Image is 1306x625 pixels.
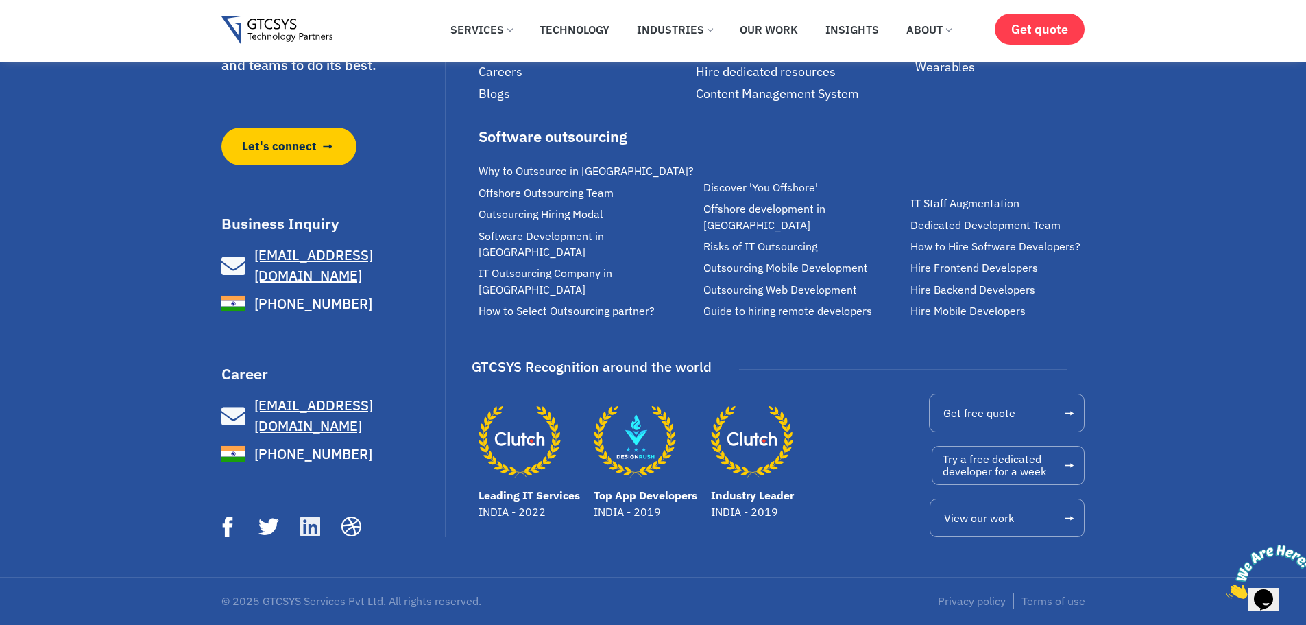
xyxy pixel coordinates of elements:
[910,282,1035,298] span: Hire Backend Developers
[594,488,697,502] a: Top App Developers
[479,303,697,319] a: How to Select Outsourcing partner?
[995,14,1085,45] a: Get quote
[479,401,561,483] a: Leading IT Services
[440,14,522,45] a: Services
[594,401,676,483] a: Top App Developers
[221,216,442,231] h3: Business Inquiry
[711,504,794,520] p: INDIA - 2019
[627,14,723,45] a: Industries
[910,303,1092,319] a: Hire Mobile Developers
[479,228,697,261] a: Software Development in [GEOGRAPHIC_DATA]
[479,163,694,179] span: Why to Outsource in [GEOGRAPHIC_DATA]?
[529,14,620,45] a: Technology
[479,185,697,201] a: Offshore Outsourcing Team
[703,180,904,196] a: Discover 'You Offshore'
[5,5,90,60] img: Chat attention grabber
[703,180,818,196] span: Discover 'You Offshore'
[221,442,442,466] a: [PHONE_NUMBER]
[1021,593,1085,609] a: Terms of use
[910,196,1092,211] a: IT Staff Augmentation
[910,196,1019,211] span: IT Staff Augmentation
[696,64,908,80] a: Hire dedicated resources
[929,394,1085,432] a: Get free quote
[221,16,333,45] img: Gtcsys logo
[703,201,904,233] a: Offshore development in [GEOGRAPHIC_DATA]
[703,282,857,298] span: Outsourcing Web Development
[242,138,317,155] span: Let's connect
[703,303,904,319] a: Guide to hiring remote developers
[910,217,1092,233] a: Dedicated Development Team
[479,163,697,179] a: Why to Outsource in [GEOGRAPHIC_DATA]?
[943,408,1015,418] span: Get free quote
[479,207,697,222] a: Outsourcing Hiring Modal
[703,260,868,276] span: Outsourcing Mobile Development
[479,185,614,201] span: Offshore Outsourcing Team
[221,128,357,165] a: Let's connect
[815,14,889,45] a: Insights
[910,239,1092,255] a: How to Hire Software Developers?
[711,401,793,483] a: Industry Leader
[251,294,372,314] span: [PHONE_NUMBER]
[932,446,1085,485] a: Try a free dedicateddeveloper for a week
[479,64,522,80] span: Careers
[479,207,603,222] span: Outsourcing Hiring Modal
[910,260,1038,276] span: Hire Frontend Developers
[703,239,904,255] a: Risks of IT Outsourcing
[944,512,1014,523] span: View our work
[1011,22,1068,36] span: Get quote
[479,86,689,102] a: Blogs
[221,395,442,436] a: [EMAIL_ADDRESS][DOMAIN_NAME]
[1221,539,1306,604] iframe: chat widget
[221,292,442,316] a: [PHONE_NUMBER]
[479,488,580,502] a: Leading IT Services
[472,354,712,380] div: GTCSYS Recognition around the world
[696,64,836,80] span: Hire dedicated resources
[696,86,908,102] a: Content Management System
[910,282,1092,298] a: Hire Backend Developers
[703,303,872,319] span: Guide to hiring remote developers
[221,366,442,381] h3: Career
[594,504,697,520] p: INDIA - 2019
[711,488,794,502] a: Industry Leader
[703,239,817,255] span: Risks of IT Outsourcing
[479,86,510,102] span: Blogs
[221,245,442,286] a: [EMAIL_ADDRESS][DOMAIN_NAME]
[896,14,961,45] a: About
[910,217,1061,233] span: Dedicated Development Team
[930,499,1085,537] a: View our work
[703,282,904,298] a: Outsourcing Web Development
[221,595,646,606] p: © 2025 GTCSYS Services Pvt Ltd. All rights reserved.
[943,453,1046,477] span: Try a free dedicated developer for a week
[479,504,580,520] p: INDIA - 2022
[703,260,904,276] a: Outsourcing Mobile Development
[915,59,1085,75] a: Wearables
[479,303,655,319] span: How to Select Outsourcing partner?
[938,593,1006,609] a: Privacy policy
[254,396,373,435] span: [EMAIL_ADDRESS][DOMAIN_NAME]
[910,303,1026,319] span: Hire Mobile Developers
[729,14,808,45] a: Our Work
[254,246,373,285] span: [EMAIL_ADDRESS][DOMAIN_NAME]
[479,129,697,144] div: Software outsourcing
[479,64,689,80] a: Careers
[479,266,697,298] a: IT Outsourcing Company in [GEOGRAPHIC_DATA]
[910,239,1080,255] span: How to Hire Software Developers?
[915,59,975,75] span: Wearables
[910,260,1092,276] a: Hire Frontend Developers
[696,86,859,102] span: Content Management System
[251,444,372,464] span: [PHONE_NUMBER]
